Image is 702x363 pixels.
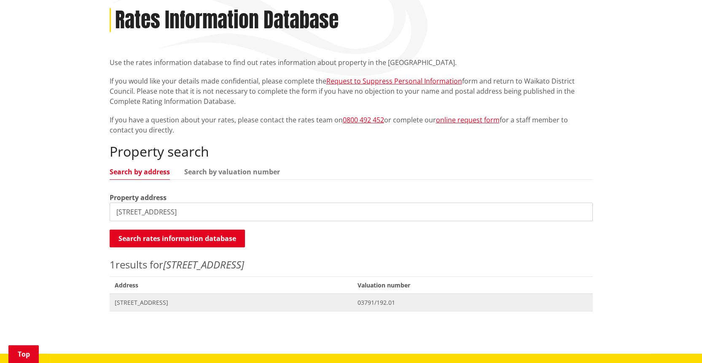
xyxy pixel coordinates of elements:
[115,8,339,33] h1: Rates Information Database
[115,298,348,307] span: [STREET_ADDRESS]
[436,115,500,125] a: online request form
[110,57,593,68] p: Use the rates information database to find out rates information about property in the [GEOGRAPHI...
[343,115,384,125] a: 0800 492 452
[110,257,593,272] p: results for
[110,276,353,294] span: Address
[663,328,694,358] iframe: Messenger Launcher
[8,345,39,363] a: Top
[163,257,244,271] em: [STREET_ADDRESS]
[110,168,170,175] a: Search by address
[110,76,593,106] p: If you would like your details made confidential, please complete the form and return to Waikato ...
[110,192,167,203] label: Property address
[358,298,587,307] span: 03791/192.01
[110,230,245,247] button: Search rates information database
[110,257,116,271] span: 1
[110,294,593,311] a: [STREET_ADDRESS] 03791/192.01
[110,144,593,160] h2: Property search
[110,203,593,221] input: e.g. Duke Street NGARUAWAHIA
[184,168,280,175] a: Search by valuation number
[110,115,593,135] p: If you have a question about your rates, please contact the rates team on or complete our for a s...
[352,276,592,294] span: Valuation number
[326,76,462,86] a: Request to Suppress Personal Information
